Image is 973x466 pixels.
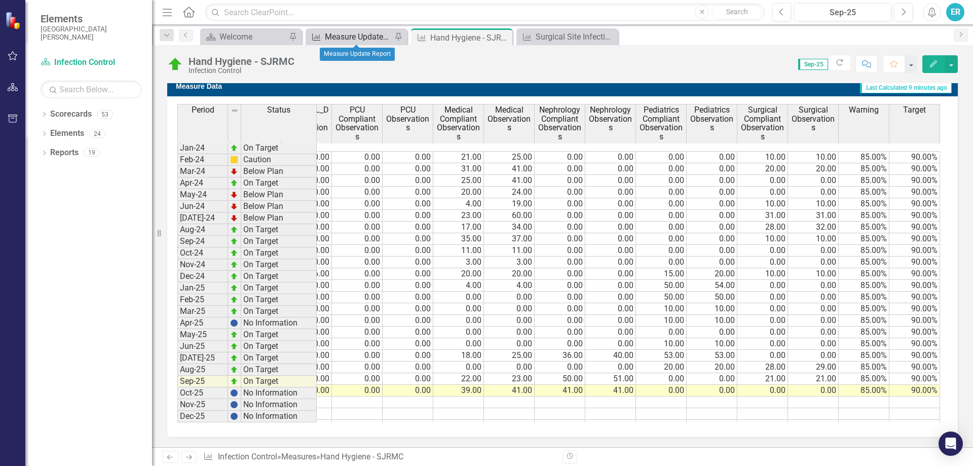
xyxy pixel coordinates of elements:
[433,163,484,175] td: 31.00
[177,282,228,294] td: Jan-25
[585,151,636,163] td: 0.00
[839,198,889,210] td: 85.00%
[177,271,228,282] td: Dec-24
[737,210,788,222] td: 31.00
[383,151,433,163] td: 0.00
[50,128,84,139] a: Elements
[519,30,615,43] a: Surgical Site Infection Rate (Colon Surgeries)
[50,109,92,120] a: Scorecards
[177,212,228,224] td: [DATE]-24
[687,151,737,163] td: 0.00
[737,233,788,245] td: 10.00
[687,292,737,303] td: 50.00
[332,198,383,210] td: 0.00
[241,282,317,294] td: On Target
[687,257,737,268] td: 0.00
[687,303,737,315] td: 10.00
[241,212,317,224] td: Below Plan
[41,81,142,98] input: Search Below...
[636,327,687,338] td: 0.00
[177,247,228,259] td: Oct-24
[687,233,737,245] td: 0.00
[205,4,765,21] input: Search ClearPoint...
[889,350,940,362] td: 90.00%
[241,294,317,306] td: On Target
[189,56,294,67] div: Hand Hygiene - SJRMC
[241,166,317,177] td: Below Plan
[788,257,839,268] td: 0.00
[433,338,484,350] td: 0.00
[585,292,636,303] td: 0.00
[332,315,383,327] td: 0.00
[839,163,889,175] td: 85.00%
[383,338,433,350] td: 0.00
[636,268,687,280] td: 15.00
[230,307,238,315] img: zOikAAAAAElFTkSuQmCC
[383,198,433,210] td: 0.00
[433,303,484,315] td: 0.00
[433,198,484,210] td: 4.00
[585,187,636,198] td: 0.00
[585,257,636,268] td: 0.00
[177,201,228,212] td: Jun-24
[230,167,238,175] img: TnMDeAgwAPMxUmUi88jYAAAAAElFTkSuQmCC
[687,327,737,338] td: 0.00
[484,187,535,198] td: 24.00
[788,338,839,350] td: 0.00
[737,292,788,303] td: 0.00
[484,327,535,338] td: 0.00
[737,327,788,338] td: 0.00
[383,210,433,222] td: 0.00
[241,329,317,341] td: On Target
[889,303,940,315] td: 90.00%
[332,163,383,175] td: 0.00
[737,163,788,175] td: 20.00
[383,280,433,292] td: 0.00
[535,198,585,210] td: 0.00
[230,296,238,304] img: zOikAAAAAElFTkSuQmCC
[241,201,317,212] td: Below Plan
[788,292,839,303] td: 0.00
[788,245,839,257] td: 0.00
[433,268,484,280] td: 20.00
[433,292,484,303] td: 0.00
[839,257,889,268] td: 85.00%
[687,350,737,362] td: 53.00
[332,362,383,373] td: 0.00
[484,222,535,233] td: 34.00
[839,222,889,233] td: 85.00%
[241,259,317,271] td: On Target
[241,247,317,259] td: On Target
[484,210,535,222] td: 60.00
[737,268,788,280] td: 10.00
[839,338,889,350] td: 85.00%
[230,331,238,339] img: zOikAAAAAElFTkSuQmCC
[332,175,383,187] td: 0.00
[788,350,839,362] td: 0.00
[230,191,238,199] img: TnMDeAgwAPMxUmUi88jYAAAAAElFTkSuQmCC
[41,57,142,68] a: Infection Control
[332,350,383,362] td: 0.00
[484,175,535,187] td: 41.00
[241,142,317,154] td: On Target
[889,292,940,303] td: 90.00%
[737,198,788,210] td: 10.00
[332,268,383,280] td: 0.00
[535,327,585,338] td: 0.00
[230,272,238,280] img: zOikAAAAAElFTkSuQmCC
[433,187,484,198] td: 20.00
[536,30,615,43] div: Surgical Site Infection Rate (Colon Surgeries)
[839,268,889,280] td: 85.00%
[946,3,964,21] div: ER
[383,257,433,268] td: 0.00
[636,163,687,175] td: 0.00
[636,292,687,303] td: 50.00
[433,327,484,338] td: 0.00
[636,187,687,198] td: 0.00
[687,210,737,222] td: 0.00
[839,292,889,303] td: 85.00%
[535,210,585,222] td: 0.00
[484,233,535,245] td: 37.00
[687,338,737,350] td: 10.00
[737,187,788,198] td: 0.00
